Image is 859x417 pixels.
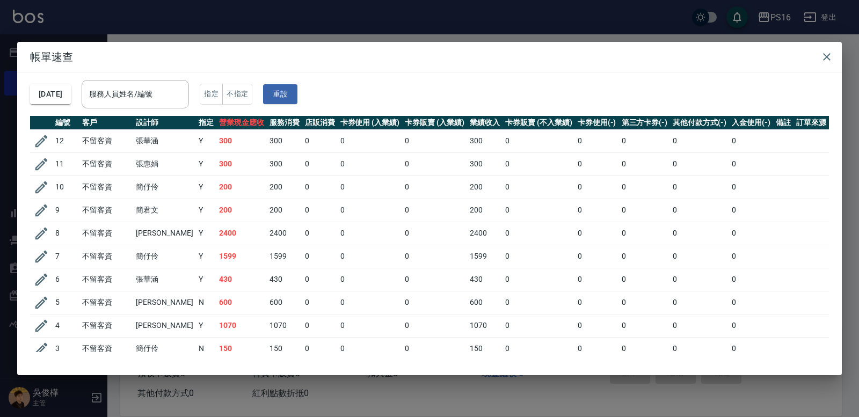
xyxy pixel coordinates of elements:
td: 0 [729,245,773,268]
td: 200 [467,199,503,222]
td: 0 [402,175,467,199]
th: 備註 [773,116,794,130]
td: 6 [53,268,79,291]
td: 1070 [267,314,302,337]
td: 7 [53,245,79,268]
td: 1070 [467,314,503,337]
td: 300 [467,129,503,152]
td: Y [196,152,216,175]
td: 200 [216,199,267,222]
td: 0 [503,245,575,268]
td: 9 [53,199,79,222]
td: Y [196,245,216,268]
th: 訂單來源 [794,116,829,130]
td: 430 [467,268,503,291]
td: 0 [670,291,729,314]
td: 2400 [467,222,503,245]
td: 150 [267,337,302,360]
td: 0 [670,337,729,360]
td: 0 [503,337,575,360]
td: 0 [619,175,671,199]
td: 0 [729,268,773,291]
td: 0 [402,129,467,152]
td: 0 [402,337,467,360]
td: 5 [53,291,79,314]
td: 0 [503,129,575,152]
td: 200 [267,199,302,222]
td: 10 [53,175,79,199]
th: 其他付款方式(-) [670,116,729,130]
td: 200 [216,175,267,199]
button: [DATE] [30,84,71,104]
td: 簡君文 [133,199,196,222]
td: 0 [338,129,403,152]
td: 1599 [467,245,503,268]
td: 1599 [216,245,267,268]
td: 不留客資 [79,175,133,199]
td: 0 [338,245,403,268]
td: 0 [338,175,403,199]
th: 服務消費 [267,116,302,130]
td: 0 [338,199,403,222]
td: N [196,337,216,360]
th: 卡券販賣 (入業績) [402,116,467,130]
td: 0 [670,314,729,337]
td: 0 [619,291,671,314]
td: 0 [670,199,729,222]
td: 0 [302,337,338,360]
td: 430 [216,268,267,291]
td: Y [196,199,216,222]
td: 2400 [216,222,267,245]
td: 0 [302,222,338,245]
th: 營業現金應收 [216,116,267,130]
td: 0 [729,222,773,245]
th: 入金使用(-) [729,116,773,130]
td: 0 [302,175,338,199]
td: 簡伃伶 [133,337,196,360]
th: 編號 [53,116,79,130]
td: 0 [619,199,671,222]
td: 0 [503,199,575,222]
td: 600 [216,291,267,314]
td: 150 [216,337,267,360]
td: 4 [53,314,79,337]
td: 0 [575,314,619,337]
td: 0 [338,222,403,245]
td: 0 [503,291,575,314]
td: 0 [575,291,619,314]
td: 0 [302,199,338,222]
th: 客戶 [79,116,133,130]
td: 0 [670,175,729,199]
td: Y [196,222,216,245]
td: 0 [729,199,773,222]
td: 150 [467,337,503,360]
td: 0 [575,222,619,245]
td: 600 [467,291,503,314]
td: [PERSON_NAME] [133,291,196,314]
td: 張惠娟 [133,152,196,175]
td: 0 [402,199,467,222]
td: 0 [575,175,619,199]
button: 指定 [200,84,223,105]
td: 0 [402,314,467,337]
td: 11 [53,152,79,175]
td: Y [196,129,216,152]
td: 簡伃伶 [133,175,196,199]
td: 不留客資 [79,337,133,360]
td: 12 [53,129,79,152]
td: 0 [729,314,773,337]
td: 0 [302,152,338,175]
td: 不留客資 [79,291,133,314]
td: Y [196,314,216,337]
td: 0 [670,268,729,291]
td: 0 [338,314,403,337]
td: 430 [267,268,302,291]
th: 店販消費 [302,116,338,130]
td: 0 [670,129,729,152]
td: 0 [729,175,773,199]
td: 不留客資 [79,129,133,152]
td: 0 [619,129,671,152]
th: 卡券使用(-) [575,116,619,130]
td: 300 [467,152,503,175]
td: N [196,291,216,314]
